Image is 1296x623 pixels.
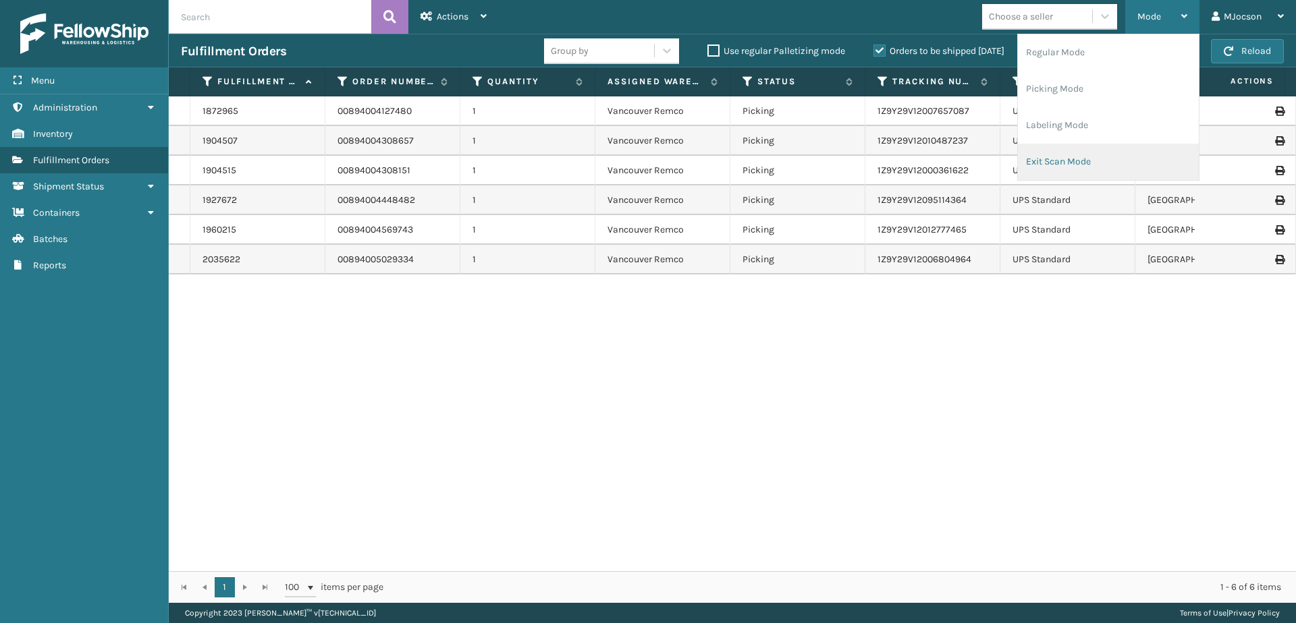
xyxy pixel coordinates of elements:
p: Copyright 2023 [PERSON_NAME]™ v [TECHNICAL_ID] [185,603,376,623]
label: Order Number [352,76,434,88]
span: Batches [33,233,67,245]
span: 100 [285,581,305,594]
td: Picking [730,126,865,156]
td: 1 [460,96,595,126]
a: Terms of Use [1180,608,1226,618]
label: Fulfillment Order Id [217,76,299,88]
label: Tracking Number [892,76,974,88]
a: 1872965 [202,105,238,118]
td: [GEOGRAPHIC_DATA] [1135,185,1270,215]
a: 1904515 [202,164,236,177]
li: Picking Mode [1018,71,1199,107]
div: Choose a seller [989,9,1053,24]
td: UPS Standard [1000,245,1135,274]
span: Fulfillment Orders [33,154,109,166]
div: Group by [551,44,589,58]
td: Vancouver Remco [595,156,730,185]
a: 1904507 [202,134,238,148]
span: Actions [1188,70,1282,92]
span: items per page [285,577,383,597]
td: 1 [460,126,595,156]
td: Picking [730,156,865,185]
li: Regular Mode [1018,34,1199,71]
td: 00894004308657 [325,126,460,156]
a: 1927672 [202,194,237,207]
a: 1Z9Y29V12006804964 [878,254,971,265]
label: Quantity [487,76,569,88]
span: Inventory [33,128,73,140]
td: 1 [460,215,595,245]
td: UPS Standard [1000,126,1135,156]
td: Vancouver Remco [595,126,730,156]
span: Mode [1137,11,1161,22]
td: Vancouver Remco [595,96,730,126]
i: Print Label [1275,166,1283,175]
a: 1Z9Y29V12010487237 [878,135,968,146]
div: | [1180,603,1280,623]
td: Vancouver Remco [595,215,730,245]
td: UPS Standard [1000,215,1135,245]
h3: Fulfillment Orders [181,43,286,59]
td: Vancouver Remco [595,245,730,274]
i: Print Label [1275,107,1283,116]
span: Administration [33,102,97,113]
span: Reports [33,260,66,271]
img: logo [20,13,148,54]
a: 2035622 [202,253,240,266]
a: 1Z9Y29V12007657087 [878,105,969,117]
span: Shipment Status [33,181,104,192]
i: Print Label [1275,136,1283,146]
td: Picking [730,215,865,245]
td: [GEOGRAPHIC_DATA] [1135,245,1270,274]
i: Print Label [1275,255,1283,264]
a: 1Z9Y29V12095114364 [878,194,967,206]
a: 1960215 [202,223,236,237]
td: 1 [460,185,595,215]
a: Privacy Policy [1228,608,1280,618]
td: 00894004127480 [325,96,460,126]
td: UPS Standard [1000,185,1135,215]
a: 1 [215,577,235,597]
button: Reload [1211,39,1284,63]
span: Containers [33,207,80,218]
span: Menu [31,75,55,86]
span: Actions [437,11,468,22]
label: Status [757,76,839,88]
td: Picking [730,185,865,215]
td: 1 [460,156,595,185]
td: 00894004308151 [325,156,460,185]
i: Print Label [1275,225,1283,235]
td: Picking [730,96,865,126]
i: Print Label [1275,196,1283,205]
td: UPS Standard [1000,96,1135,126]
td: 00894004448482 [325,185,460,215]
td: Vancouver Remco [595,185,730,215]
a: 1Z9Y29V12000361622 [878,165,969,176]
td: [GEOGRAPHIC_DATA] [1135,215,1270,245]
label: Assigned Warehouse [607,76,704,88]
td: Picking [730,245,865,274]
label: Orders to be shipped [DATE] [873,45,1004,57]
td: 00894004569743 [325,215,460,245]
a: 1Z9Y29V12012777465 [878,224,967,235]
td: 1 [460,245,595,274]
label: Use regular Palletizing mode [707,45,845,57]
li: Exit Scan Mode [1018,144,1199,180]
li: Labeling Mode [1018,107,1199,144]
div: 1 - 6 of 6 items [402,581,1281,594]
td: UPS Standard [1000,156,1135,185]
td: 00894005029334 [325,245,460,274]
